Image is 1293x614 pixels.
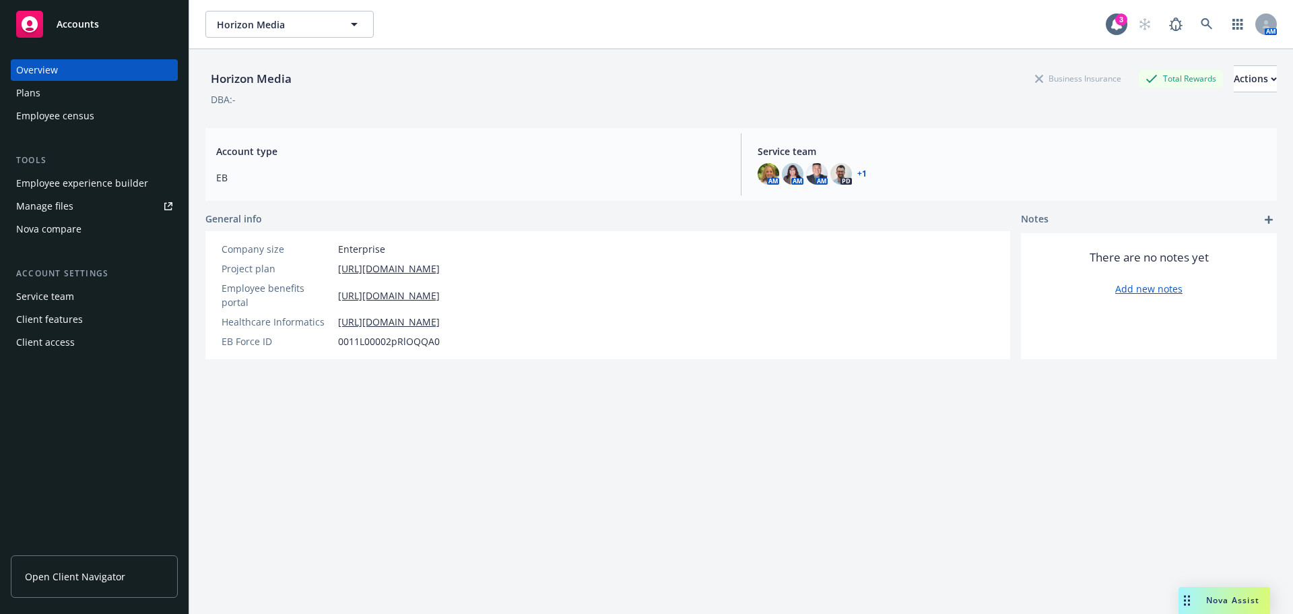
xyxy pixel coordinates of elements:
[1193,11,1220,38] a: Search
[1234,66,1277,92] div: Actions
[11,286,178,307] a: Service team
[11,154,178,167] div: Tools
[11,105,178,127] a: Employee census
[1234,65,1277,92] button: Actions
[25,570,125,584] span: Open Client Navigator
[205,70,297,88] div: Horizon Media
[758,163,779,185] img: photo
[1115,282,1183,296] a: Add new notes
[11,309,178,330] a: Client features
[11,173,178,194] a: Employee experience builder
[216,171,725,185] span: EB
[1131,11,1158,38] a: Start snowing
[11,59,178,81] a: Overview
[338,242,385,256] span: Enterprise
[1021,212,1049,228] span: Notes
[1179,587,1195,614] div: Drag to move
[758,144,1266,158] span: Service team
[222,315,333,329] div: Healthcare Informatics
[1115,13,1127,26] div: 3
[857,170,867,178] a: +1
[16,195,73,217] div: Manage files
[1224,11,1251,38] a: Switch app
[217,18,333,32] span: Horizon Media
[16,82,40,104] div: Plans
[1028,70,1128,87] div: Business Insurance
[11,332,178,353] a: Client access
[211,92,236,106] div: DBA: -
[338,315,440,329] a: [URL][DOMAIN_NAME]
[782,163,803,185] img: photo
[1090,249,1209,266] span: There are no notes yet
[222,242,333,256] div: Company size
[222,334,333,348] div: EB Force ID
[830,163,852,185] img: photo
[11,195,178,217] a: Manage files
[338,288,440,303] a: [URL][DOMAIN_NAME]
[16,173,148,194] div: Employee experience builder
[11,5,178,43] a: Accounts
[57,19,99,30] span: Accounts
[16,105,94,127] div: Employee census
[216,144,725,158] span: Account type
[11,82,178,104] a: Plans
[1261,212,1277,228] a: add
[1139,70,1223,87] div: Total Rewards
[338,334,440,348] span: 0011L00002pRlOQQA0
[222,262,333,276] div: Project plan
[222,281,333,309] div: Employee benefits portal
[806,163,828,185] img: photo
[1206,594,1259,606] span: Nova Assist
[16,286,74,307] div: Service team
[16,218,81,240] div: Nova compare
[11,218,178,240] a: Nova compare
[1179,587,1270,614] button: Nova Assist
[16,332,75,353] div: Client access
[16,59,58,81] div: Overview
[205,212,262,226] span: General info
[1162,11,1189,38] a: Report a Bug
[16,309,83,330] div: Client features
[338,262,440,276] a: [URL][DOMAIN_NAME]
[205,11,374,38] button: Horizon Media
[11,267,178,280] div: Account settings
